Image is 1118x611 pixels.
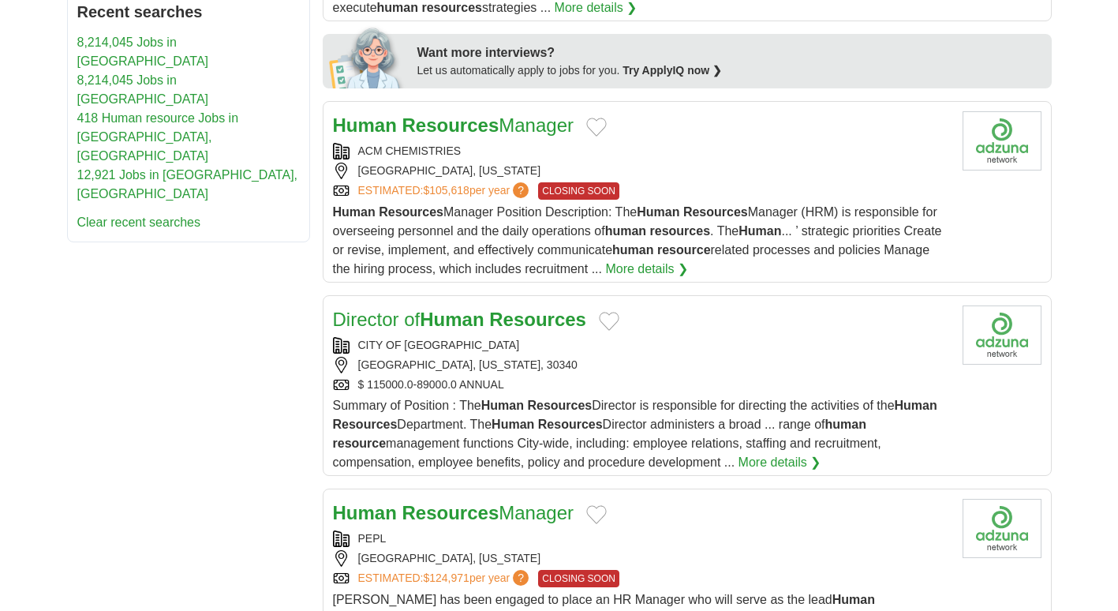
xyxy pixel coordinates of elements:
div: [GEOGRAPHIC_DATA], [US_STATE] [333,550,950,567]
strong: Human [738,224,781,238]
strong: Human [637,205,679,219]
strong: Human [895,399,937,412]
strong: resources [650,224,711,238]
strong: Human [832,593,875,606]
div: Want more interviews? [417,43,1042,62]
strong: resource [657,243,711,257]
span: ? [513,570,529,586]
strong: Resources [402,114,499,136]
a: Clear recent searches [77,216,201,229]
img: Company logo [963,305,1041,365]
a: Human ResourcesManager [333,502,574,523]
strong: Resources [489,309,586,330]
strong: human [825,418,866,431]
div: $ 115000.0-89000.0 ANNUAL [333,377,950,393]
div: Let us automatically apply to jobs for you. [417,62,1042,79]
span: $105,618 [423,184,469,197]
strong: human [612,243,653,257]
strong: human [605,224,646,238]
div: PEPL [333,530,950,547]
a: Human ResourcesManager [333,114,574,136]
strong: Resources [333,418,398,431]
span: ? [513,182,529,198]
span: $124,971 [423,572,469,584]
strong: Human [492,418,534,431]
strong: Resources [527,399,592,412]
strong: resources [421,1,482,14]
button: Add to favorite jobs [599,312,619,331]
a: 12,921 Jobs in [GEOGRAPHIC_DATA], [GEOGRAPHIC_DATA] [77,168,298,201]
a: ESTIMATED:$124,971per year? [358,570,533,587]
a: Try ApplyIQ now ❯ [623,64,722,77]
strong: Human [481,399,524,412]
a: Director ofHuman Resources [333,309,586,330]
div: CITY OF [GEOGRAPHIC_DATA] [333,337,950,354]
strong: Resources [683,205,748,219]
div: ACM CHEMISTRIES [333,143,950,159]
strong: resource [333,437,387,450]
a: 8,214,045 Jobs in [GEOGRAPHIC_DATA] [77,36,209,68]
img: Company logo [963,111,1041,171]
a: ESTIMATED:$105,618per year? [358,182,533,200]
strong: Human [333,205,376,219]
span: Summary of Position : The Director is responsible for directing the activities of the Department.... [333,399,937,469]
strong: human [377,1,418,14]
span: CLOSING SOON [538,570,619,587]
strong: Resources [538,418,603,431]
span: Manager Position Description: The Manager (HRM) is responsible for overseeing personnel and the d... [333,205,942,276]
button: Add to favorite jobs [586,118,607,137]
span: CLOSING SOON [538,182,619,200]
button: Add to favorite jobs [586,505,607,524]
img: apply-iq-scientist.png [329,25,406,88]
strong: Human [333,114,397,136]
strong: Resources [379,205,443,219]
div: [GEOGRAPHIC_DATA], [US_STATE], 30340 [333,357,950,373]
strong: Human [420,309,484,330]
a: 8,214,045 Jobs in [GEOGRAPHIC_DATA] [77,73,209,106]
div: [GEOGRAPHIC_DATA], [US_STATE] [333,163,950,179]
a: More details ❯ [605,260,688,279]
a: 418 Human resource Jobs in [GEOGRAPHIC_DATA], [GEOGRAPHIC_DATA] [77,111,239,163]
strong: Human [333,502,397,523]
img: Company logo [963,499,1041,558]
strong: Resources [402,502,499,523]
a: More details ❯ [738,453,821,472]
